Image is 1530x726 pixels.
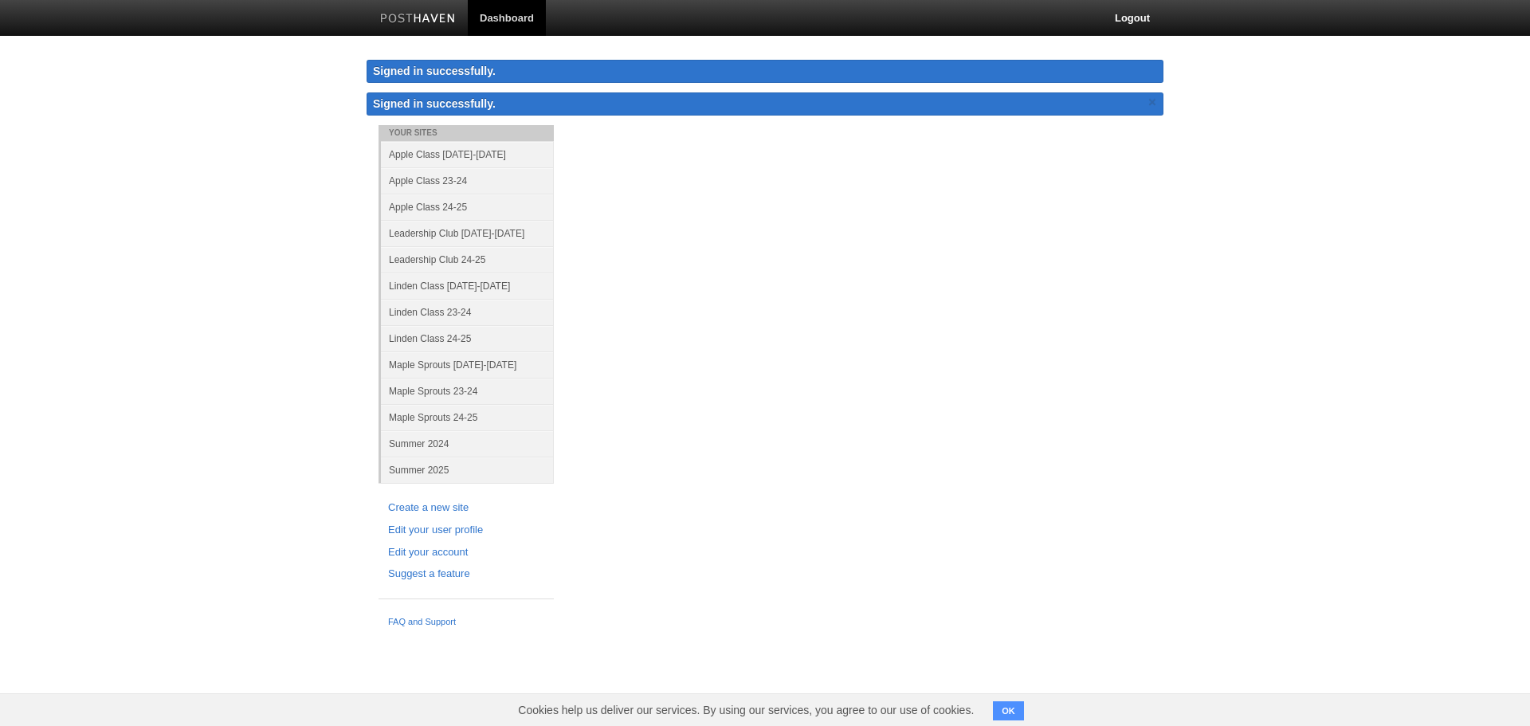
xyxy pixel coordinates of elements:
[381,351,554,378] a: Maple Sprouts [DATE]-[DATE]
[381,220,554,246] a: Leadership Club [DATE]-[DATE]
[388,500,544,516] a: Create a new site
[388,615,544,630] a: FAQ and Support
[381,457,554,483] a: Summer 2025
[502,694,990,726] span: Cookies help us deliver our services. By using our services, you agree to our use of cookies.
[1145,92,1159,112] a: ×
[993,701,1024,720] button: OK
[373,97,496,110] span: Signed in successfully.
[388,522,544,539] a: Edit your user profile
[381,325,554,351] a: Linden Class 24-25
[381,404,554,430] a: Maple Sprouts 24-25
[381,194,554,220] a: Apple Class 24-25
[379,125,554,141] li: Your Sites
[388,566,544,583] a: Suggest a feature
[381,378,554,404] a: Maple Sprouts 23-24
[381,167,554,194] a: Apple Class 23-24
[381,299,554,325] a: Linden Class 23-24
[388,544,544,561] a: Edit your account
[367,60,1163,83] div: Signed in successfully.
[381,246,554,273] a: Leadership Club 24-25
[381,273,554,299] a: Linden Class [DATE]-[DATE]
[381,141,554,167] a: Apple Class [DATE]-[DATE]
[380,14,456,26] img: Posthaven-bar
[381,430,554,457] a: Summer 2024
